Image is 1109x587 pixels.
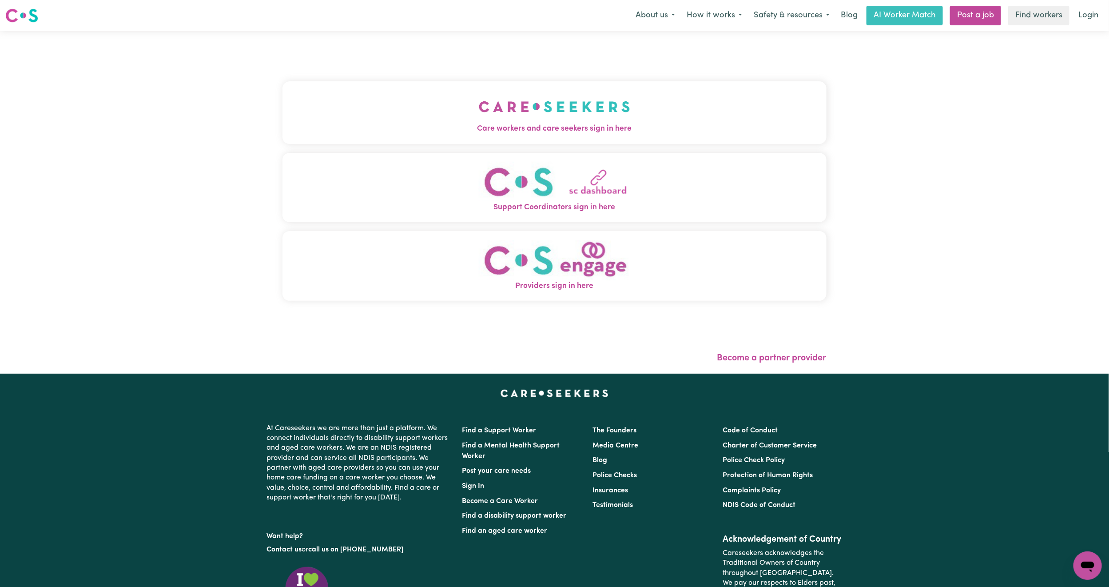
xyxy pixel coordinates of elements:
a: Find a Mental Health Support Worker [462,442,560,460]
a: The Founders [592,427,636,434]
a: call us on [PHONE_NUMBER] [309,546,404,553]
a: Careseekers logo [5,5,38,26]
a: Media Centre [592,442,638,449]
a: Blog [835,6,863,25]
a: Become a Care Worker [462,498,538,505]
a: Post a job [950,6,1001,25]
img: Careseekers logo [5,8,38,24]
a: Contact us [267,546,302,553]
span: Support Coordinators sign in here [282,202,827,213]
span: Care workers and care seekers sign in here [282,123,827,135]
a: Insurances [592,487,628,494]
button: How it works [681,6,748,25]
a: Become a partner provider [717,354,827,363]
a: Protection of Human Rights [723,472,813,479]
a: Find a disability support worker [462,512,567,519]
span: Providers sign in here [282,280,827,292]
a: NDIS Code of Conduct [723,502,795,509]
a: Careseekers home page [501,390,608,397]
button: Support Coordinators sign in here [282,153,827,223]
a: Police Check Policy [723,457,785,464]
a: Code of Conduct [723,427,778,434]
button: Care workers and care seekers sign in here [282,81,827,144]
a: Find an aged care worker [462,527,548,535]
button: About us [630,6,681,25]
h2: Acknowledgement of Country [723,534,842,545]
button: Providers sign in here [282,231,827,301]
p: At Careseekers we are more than just a platform. We connect individuals directly to disability su... [267,420,452,507]
a: Testimonials [592,502,633,509]
a: Login [1073,6,1104,25]
a: Blog [592,457,607,464]
a: AI Worker Match [867,6,943,25]
a: Post your care needs [462,467,531,475]
a: Charter of Customer Service [723,442,817,449]
a: Sign In [462,483,485,490]
button: Safety & resources [748,6,835,25]
p: or [267,541,452,558]
a: Find workers [1008,6,1069,25]
a: Find a Support Worker [462,427,537,434]
iframe: Button to launch messaging window, conversation in progress [1073,551,1102,580]
a: Complaints Policy [723,487,781,494]
p: Want help? [267,528,452,541]
a: Police Checks [592,472,637,479]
